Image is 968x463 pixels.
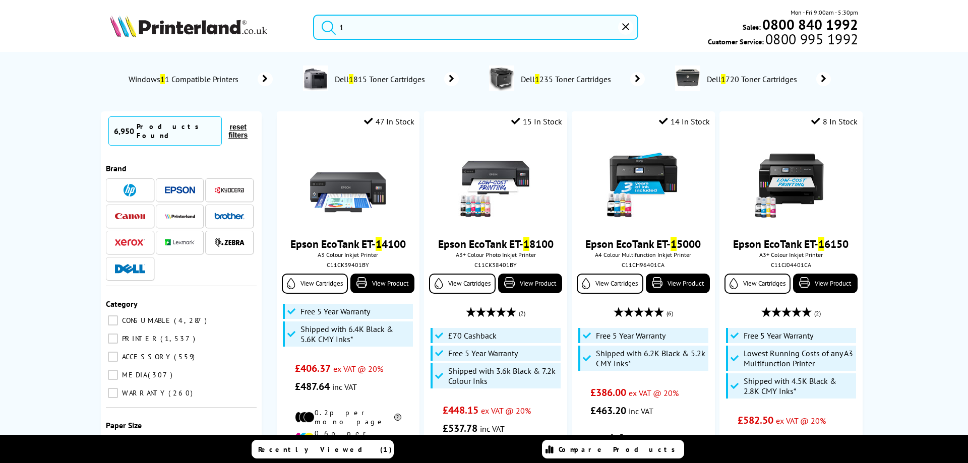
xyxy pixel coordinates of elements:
[738,432,773,445] span: £699.00
[332,382,357,392] span: inc VAT
[511,116,562,126] div: 15 In Stock
[448,348,518,358] span: Free 5 Year Warranty
[214,213,245,220] img: Brother
[480,424,505,434] span: inc VAT
[160,74,165,84] mark: 1
[667,304,673,323] span: (6)
[174,352,197,361] span: 559
[108,334,118,344] input: PRINTER 1,537
[733,237,849,251] a: Epson EcoTank ET-16150
[443,422,477,435] span: £537.78
[744,376,854,396] span: Shipped with 4.5K Black & 2.8K CMY Inks*
[108,315,118,325] input: CONSUMABLE 4,287
[290,237,406,251] a: Epson EcoTank ET-14100
[590,404,626,417] span: £463.20
[214,186,245,194] img: Kyocera
[448,366,558,386] span: Shipped with 3.6k Black & 7.2k Colour Inks
[165,186,195,194] img: Epson
[115,213,145,220] img: Canon
[738,414,773,427] span: £582.50
[659,116,710,126] div: 14 In Stock
[350,274,414,293] a: View Product
[376,237,382,251] mark: 1
[364,116,414,126] div: 47 In Stock
[727,261,855,269] div: C11CJ04401CA
[303,65,328,91] img: DELL1815.jpg
[776,416,826,426] span: ex VAT @ 20%
[119,316,173,325] span: CONSUMABLE
[448,330,497,341] span: £70 Cashback
[596,330,665,341] span: Free 5 Year Warranty
[295,429,401,447] li: 0.6p per colour page
[523,237,529,251] mark: 1
[489,65,514,91] img: DELL1235CN.jpg
[721,74,725,84] mark: 1
[106,163,127,173] span: Brand
[115,264,145,274] img: Dell
[753,144,829,220] img: epson-et-16150-with-ink-small.jpg
[579,261,707,269] div: C11CH96401CA
[148,370,175,379] span: 307
[629,406,653,416] span: inc VAT
[761,20,858,29] a: 0800 840 1992
[214,237,245,247] img: Zebra
[429,251,562,258] span: A3+ Colour Photo Inkjet Printer
[168,388,195,398] span: 260
[108,388,118,398] input: WARRANTY 260
[818,237,824,251] mark: 1
[724,274,791,294] a: View Cartridges
[313,15,638,40] input: S
[811,116,858,126] div: 8 In Stock
[519,65,645,93] a: Dell1235 Toner Cartridges
[128,74,243,84] span: Windows 1 Compatible Printers
[108,370,118,380] input: MEDIA 307
[119,352,173,361] span: ACCESSORY
[114,126,134,136] span: 6,950
[108,352,118,362] input: ACCESSORY 559
[743,22,761,32] span: Sales:
[535,74,539,84] mark: 1
[137,122,216,140] div: Products Found
[481,406,531,416] span: ex VAT @ 20%
[443,404,478,417] span: £448.15
[791,8,858,17] span: Mon - Fri 9:00am - 5:30pm
[559,445,681,454] span: Compare Products
[590,432,697,450] li: 0.3p per mono page
[429,274,495,294] a: View Cartridges
[776,434,801,444] span: inc VAT
[295,408,401,426] li: 0.2p per mono page
[115,239,145,246] img: Xerox
[629,388,679,398] span: ex VAT @ 20%
[119,370,147,379] span: MEDIA
[165,214,195,219] img: Printerland
[577,251,709,258] span: A4 Colour Multifunction Inkjet Printer
[577,274,643,294] a: View Cartridges
[252,440,394,458] a: Recently Viewed (1)
[333,364,383,374] span: ex VAT @ 20%
[675,65,700,91] img: DELL1720.jpg
[165,239,195,245] img: Lexmark
[110,15,267,37] img: Printerland Logo
[596,348,706,368] span: Shipped with 6.2K Black & 5.2k CMY Inks*
[724,251,857,258] span: A3+ Colour Inkjet Printer
[744,330,813,341] span: Free 5 Year Warranty
[438,237,554,251] a: Epson EcoTank ET-18100
[295,380,330,393] span: £487.64
[300,306,370,316] span: Free 5 Year Warranty
[458,144,533,220] img: epson-et-18100-front-new-small.jpg
[119,388,167,398] span: WARRANTY
[793,274,857,293] a: View Product
[646,274,710,293] a: View Product
[333,74,429,84] span: Dell 815 Toner Cartridges
[519,304,525,323] span: (2)
[349,74,353,84] mark: 1
[110,15,300,39] a: Printerland Logo
[764,34,858,44] span: 0800 995 1992
[160,334,198,343] span: 1,537
[295,362,331,375] span: £406.37
[498,274,562,293] a: View Product
[590,386,626,399] span: £386.00
[300,324,410,344] span: Shipped with 6.4K Black & 5.6K CMY Inks*
[258,445,392,454] span: Recently Viewed (1)
[432,261,559,269] div: C11CK38401BY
